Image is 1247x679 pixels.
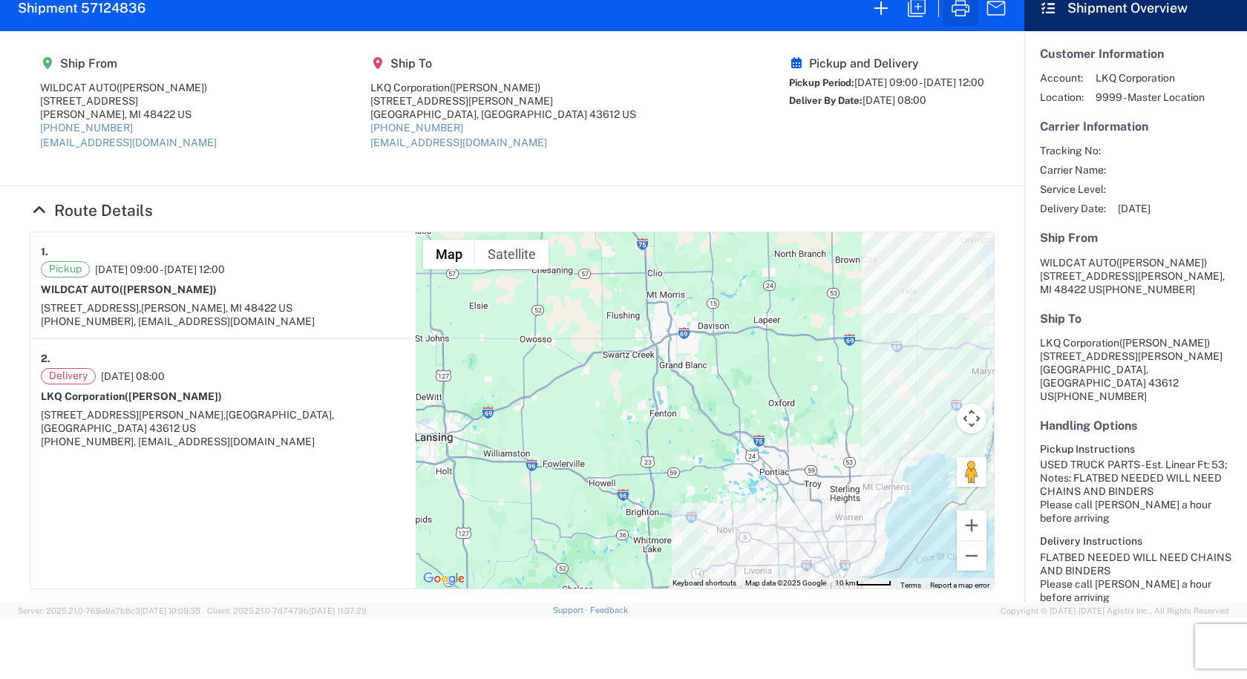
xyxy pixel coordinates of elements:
span: ([PERSON_NAME]) [125,390,222,402]
div: FLATBED NEEDED WILL NEED CHAINS AND BINDERS Please call [PERSON_NAME] a hour before arriving [1040,551,1231,604]
h6: Delivery Instructions [1040,535,1231,548]
span: Carrier Name: [1040,163,1106,177]
div: [PHONE_NUMBER], [EMAIL_ADDRESS][DOMAIN_NAME] [41,435,405,448]
div: LKQ Corporation [370,81,636,94]
span: [DATE] 08:00 [863,94,926,106]
span: [PHONE_NUMBER] [1102,283,1195,295]
h5: Ship From [1040,231,1231,245]
span: [DATE] 10:09:35 [140,606,200,615]
h5: Ship To [370,56,636,70]
div: USED TRUCK PARTS - Est. Linear Ft: 53; Notes: FLATBED NEEDED WILL NEED CHAINS AND BINDERS Please ... [1040,458,1231,525]
span: Location: [1040,91,1084,104]
span: Delivery Date: [1040,202,1106,215]
span: ([PERSON_NAME]) [120,283,217,295]
h5: Handling Options [1040,419,1231,433]
h5: Ship From [40,56,217,70]
span: [DATE] 09:00 - [DATE] 12:00 [95,263,225,276]
span: [DATE] 08:00 [101,370,165,383]
button: Keyboard shortcuts [672,578,736,588]
button: Drag Pegman onto the map to open Street View [957,457,986,487]
a: Open this area in Google Maps (opens a new window) [419,569,468,588]
span: [DATE] [1118,202,1151,215]
span: [STREET_ADDRESS][PERSON_NAME], [41,409,226,421]
address: [GEOGRAPHIC_DATA], [GEOGRAPHIC_DATA] 43612 US [1040,336,1231,403]
span: Deliver By Date: [789,95,863,106]
span: [PHONE_NUMBER] [1054,390,1147,402]
a: [PHONE_NUMBER] [370,122,463,134]
a: [PHONE_NUMBER] [40,122,133,134]
button: Map Scale: 10 km per 44 pixels [831,578,896,588]
button: Zoom out [957,541,986,571]
span: Copyright © [DATE]-[DATE] Agistix Inc., All Rights Reserved [1001,604,1229,617]
span: Pickup [41,261,90,278]
span: LKQ Corporation [1096,71,1205,85]
h5: Pickup and Delivery [789,56,984,70]
h6: Pickup Instructions [1040,443,1231,456]
div: [GEOGRAPHIC_DATA], [GEOGRAPHIC_DATA] 43612 US [370,108,636,121]
strong: LKQ Corporation [41,390,222,402]
span: Map data ©2025 Google [745,579,826,587]
strong: 2. [41,350,50,368]
strong: WILDCAT AUTO [41,283,217,295]
a: Support [553,606,590,614]
a: Hide Details [30,201,153,220]
span: [STREET_ADDRESS] [1040,270,1138,282]
h5: Ship To [1040,312,1231,326]
span: 10 km [835,579,856,587]
span: [STREET_ADDRESS], [41,302,141,314]
span: WILDCAT AUTO [1040,257,1116,269]
a: [EMAIL_ADDRESS][DOMAIN_NAME] [40,137,217,148]
span: Server: 2025.21.0-769a9a7b8c3 [18,606,200,615]
span: Delivery [41,368,96,384]
button: Show street map [423,240,475,269]
span: ([PERSON_NAME]) [1119,337,1210,349]
h5: Carrier Information [1040,119,1231,134]
span: Client: 2025.21.0-7d7479b [207,606,367,615]
div: WILDCAT AUTO [40,81,217,94]
span: Tracking No: [1040,144,1106,157]
span: Account: [1040,71,1084,85]
button: Show satellite imagery [475,240,549,269]
span: ([PERSON_NAME]) [117,82,207,94]
button: Zoom in [957,511,986,540]
span: 9999 - Master Location [1096,91,1205,104]
span: [PERSON_NAME], MI 48422 US [141,302,292,314]
a: [EMAIL_ADDRESS][DOMAIN_NAME] [370,137,547,148]
span: Pickup Period: [789,77,854,88]
span: ([PERSON_NAME]) [1116,257,1207,269]
span: LKQ Corporation [STREET_ADDRESS][PERSON_NAME] [1040,337,1223,362]
a: Terms [900,581,921,589]
img: Google [419,569,468,588]
div: [PHONE_NUMBER], [EMAIL_ADDRESS][DOMAIN_NAME] [41,315,405,328]
div: [STREET_ADDRESS] [40,94,217,108]
h5: Customer Information [1040,47,1231,61]
div: [PERSON_NAME], MI 48422 US [40,108,217,121]
span: [DATE] 11:37:29 [309,606,367,615]
span: [GEOGRAPHIC_DATA], [GEOGRAPHIC_DATA] 43612 US [41,409,334,434]
address: [PERSON_NAME], MI 48422 US [1040,256,1231,296]
button: Map camera controls [957,404,986,433]
div: [STREET_ADDRESS][PERSON_NAME] [370,94,636,108]
a: Feedback [590,606,628,614]
a: Report a map error [930,581,989,589]
span: ([PERSON_NAME]) [450,82,540,94]
span: Service Level: [1040,183,1106,196]
span: [DATE] 09:00 - [DATE] 12:00 [854,76,984,88]
strong: 1. [41,243,48,261]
